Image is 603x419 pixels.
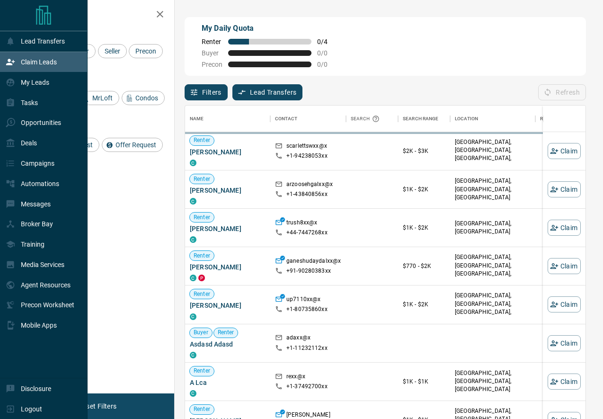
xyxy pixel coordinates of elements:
[455,220,531,236] p: [GEOGRAPHIC_DATA], [GEOGRAPHIC_DATA]
[548,143,581,159] button: Claim
[190,290,214,298] span: Renter
[190,224,266,233] span: [PERSON_NAME]
[548,220,581,236] button: Claim
[190,175,214,183] span: Renter
[286,295,320,305] p: up7110xx@x
[455,369,531,393] p: [GEOGRAPHIC_DATA], [GEOGRAPHIC_DATA], [GEOGRAPHIC_DATA]
[548,335,581,351] button: Claim
[202,38,222,45] span: Renter
[190,329,212,337] span: Buyer
[403,300,445,309] p: $1K - $2K
[403,377,445,386] p: $1K - $1K
[101,47,124,55] span: Seller
[455,253,531,286] p: [GEOGRAPHIC_DATA], [GEOGRAPHIC_DATA], [GEOGRAPHIC_DATA], [GEOGRAPHIC_DATA]
[190,352,196,358] div: condos.ca
[286,257,341,267] p: ganeshudaydalxx@x
[112,141,160,149] span: Offer Request
[286,219,317,229] p: trush8xx@x
[317,49,338,57] span: 0 / 0
[548,181,581,197] button: Claim
[455,177,531,201] p: [GEOGRAPHIC_DATA], [GEOGRAPHIC_DATA], [GEOGRAPHIC_DATA]
[190,186,266,195] span: [PERSON_NAME]
[190,313,196,320] div: condos.ca
[190,275,196,281] div: condos.ca
[214,329,238,337] span: Renter
[190,367,214,375] span: Renter
[286,344,328,352] p: +1- 11232112xx
[286,229,328,237] p: +44- 7447268xx
[286,190,328,198] p: +1- 43840856xx
[548,258,581,274] button: Claim
[190,236,196,243] div: condos.ca
[403,262,445,270] p: $770 - $2K
[455,106,478,132] div: Location
[190,106,204,132] div: Name
[190,339,266,349] span: Asdasd Adasd
[190,390,196,397] div: condos.ca
[270,106,346,132] div: Contact
[132,47,160,55] span: Precon
[455,138,531,179] p: [GEOGRAPHIC_DATA], [GEOGRAPHIC_DATA], [GEOGRAPHIC_DATA], [GEOGRAPHIC_DATA] | [GEOGRAPHIC_DATA]
[198,275,205,281] div: property.ca
[286,334,310,344] p: adaxx@x
[102,138,163,152] div: Offer Request
[79,91,119,105] div: MrLoft
[190,301,266,310] span: [PERSON_NAME]
[190,214,214,222] span: Renter
[548,374,581,390] button: Claim
[30,9,165,21] h2: Filters
[232,84,303,100] button: Lead Transfers
[72,398,123,414] button: Reset Filters
[286,267,331,275] p: +91- 90280383xx
[202,61,222,68] span: Precon
[190,378,266,387] span: A Lca
[190,136,214,144] span: Renter
[548,296,581,312] button: Claim
[89,94,116,102] span: MrLoft
[286,152,328,160] p: +1- 94238053xx
[286,305,328,313] p: +1- 80735860xx
[450,106,535,132] div: Location
[190,405,214,413] span: Renter
[317,61,338,68] span: 0 / 0
[286,180,333,190] p: arzoosehgalxx@x
[122,91,165,105] div: Condos
[190,160,196,166] div: condos.ca
[132,94,161,102] span: Condos
[403,185,445,194] p: $1K - $2K
[455,292,531,332] p: [GEOGRAPHIC_DATA], [GEOGRAPHIC_DATA], [GEOGRAPHIC_DATA], [GEOGRAPHIC_DATA] | [GEOGRAPHIC_DATA]
[286,373,305,383] p: rexx@x
[403,106,439,132] div: Search Range
[202,49,222,57] span: Buyer
[185,84,228,100] button: Filters
[351,106,382,132] div: Search
[403,147,445,155] p: $2K - $3K
[185,106,270,132] div: Name
[398,106,450,132] div: Search Range
[98,44,127,58] div: Seller
[190,252,214,260] span: Renter
[286,383,328,391] p: +1- 37492700xx
[286,142,327,152] p: scarlettswxx@x
[190,147,266,157] span: [PERSON_NAME]
[275,106,297,132] div: Contact
[317,38,338,45] span: 0 / 4
[190,198,196,205] div: condos.ca
[202,23,338,34] p: My Daily Quota
[129,44,163,58] div: Precon
[403,223,445,232] p: $1K - $2K
[190,262,266,272] span: [PERSON_NAME]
